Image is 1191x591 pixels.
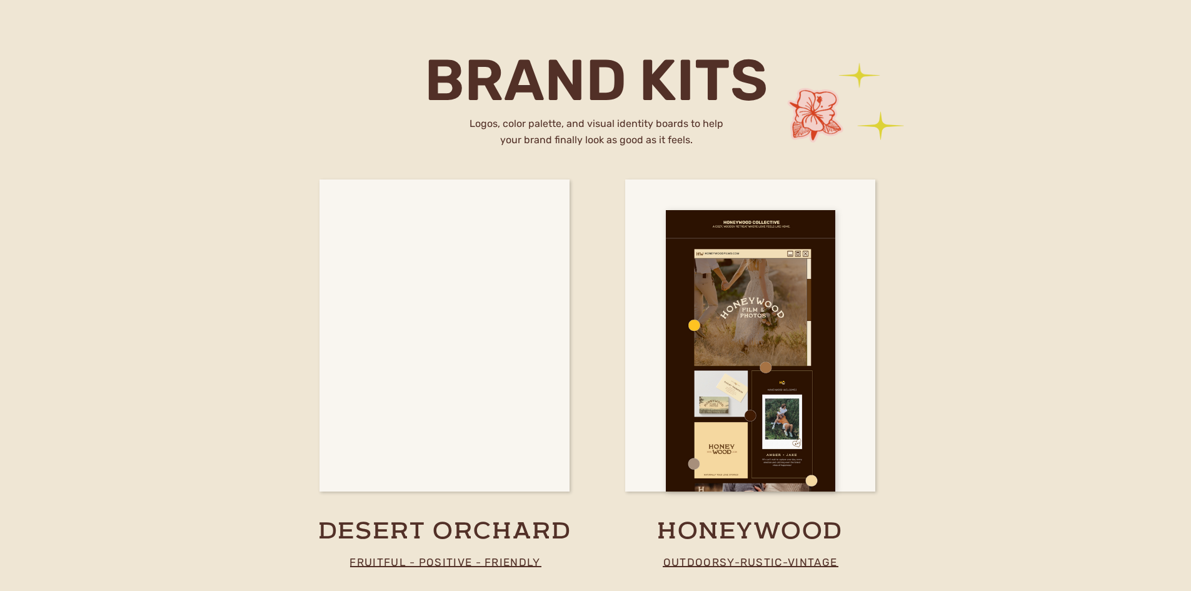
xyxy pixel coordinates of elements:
h2: Logos, color palette, and visual identity boards to help your brand finally look as good as it fe... [469,116,724,155]
p: outdoorsy-rustic-vintage [650,553,851,571]
a: desert orchard [293,517,597,548]
h2: brand kits [401,52,791,109]
a: honeywood [585,517,916,548]
p: fruitful - positive - friendly [340,553,551,571]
